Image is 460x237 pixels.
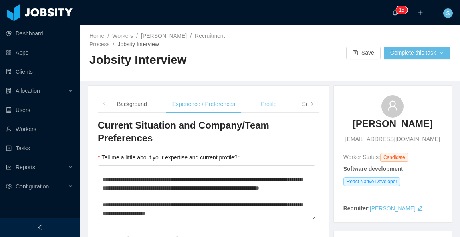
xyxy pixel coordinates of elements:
[6,45,73,61] a: icon: appstoreApps
[446,8,450,18] span: S
[16,88,40,94] span: Allocation
[6,121,73,137] a: icon: userWorkers
[89,52,270,68] h2: Jobsity Interview
[254,95,283,113] div: Profile
[353,118,433,130] h3: [PERSON_NAME]
[16,164,35,170] span: Reports
[6,102,73,118] a: icon: robotUsers
[141,33,187,39] a: [PERSON_NAME]
[112,33,133,39] a: Workers
[6,25,73,41] a: icon: pie-chartDashboard
[387,100,398,111] i: icon: user
[89,33,104,39] a: Home
[343,166,403,172] strong: Software development
[117,41,159,47] span: Jobsity Interview
[98,165,315,219] textarea: Tell me a little about your expertise and current profile?
[402,6,404,14] p: 5
[6,184,12,189] i: icon: setting
[166,95,242,113] div: Experience / Preferences
[6,140,73,156] a: icon: profileTasks
[343,154,380,160] span: Worker Status:
[343,177,401,186] span: React Native Developer
[396,6,407,14] sup: 15
[384,47,450,59] button: Complete this taskicon: down
[343,205,370,212] strong: Recruiter:
[98,154,243,161] label: Tell me a little about your expertise and current profile?
[102,102,106,106] i: icon: left
[296,95,333,113] div: Soft Skills
[310,102,314,106] i: icon: right
[417,206,423,211] i: icon: edit
[418,10,423,16] i: icon: plus
[190,33,192,39] span: /
[136,33,138,39] span: /
[107,33,109,39] span: /
[392,10,398,16] i: icon: bell
[380,153,408,162] span: Candidate
[113,41,115,47] span: /
[6,64,73,80] a: icon: auditClients
[346,47,381,59] button: icon: saveSave
[6,165,12,170] i: icon: line-chart
[345,135,440,143] span: [EMAIL_ADDRESS][DOMAIN_NAME]
[6,88,12,94] i: icon: solution
[16,183,49,190] span: Configuration
[370,205,416,212] a: [PERSON_NAME]
[399,6,402,14] p: 1
[111,95,153,113] div: Background
[353,118,433,135] a: [PERSON_NAME]
[98,119,319,145] h3: Current Situation and Company/Team Preferences
[89,33,225,47] a: Recruitment Process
